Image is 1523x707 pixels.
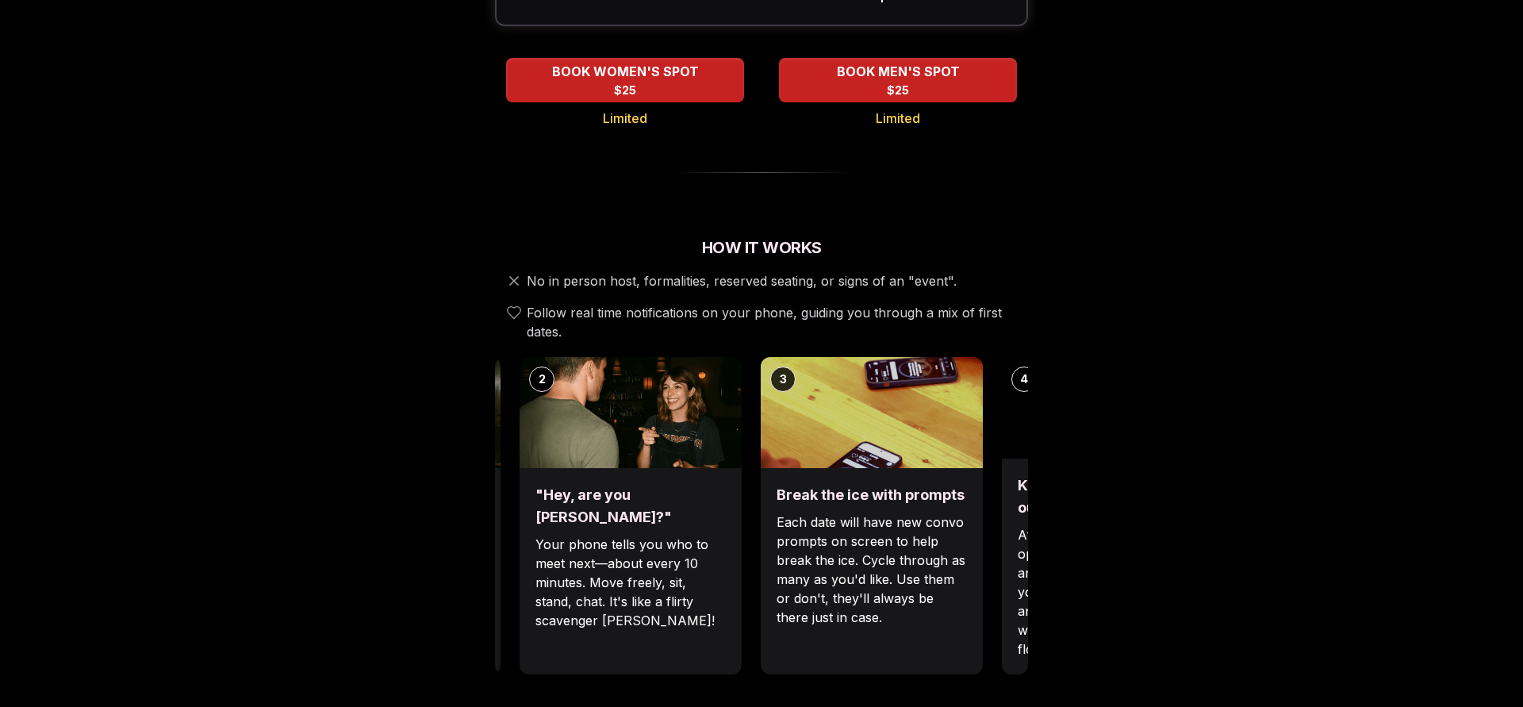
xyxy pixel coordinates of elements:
div: 3 [770,367,796,392]
img: Break the ice with prompts [761,357,983,468]
span: Follow real time notifications on your phone, guiding you through a mix of first dates. [527,303,1022,341]
h2: How It Works [495,236,1028,259]
p: Your phone tells you who to meet next—about every 10 minutes. Move freely, sit, stand, chat. It's... [535,535,726,630]
div: 2 [529,367,554,392]
span: $25 [614,83,636,98]
img: Keep track of who stood out [1002,357,1224,459]
h3: Break the ice with prompts [777,484,967,506]
p: Each date will have new convo prompts on screen to help break the ice. Cycle through as many as y... [777,513,967,627]
p: After each date, you'll have the option to jot down quick notes and first impressions. Just for y... [1018,525,1208,659]
span: BOOK WOMEN'S SPOT [549,62,702,81]
span: Limited [603,109,647,128]
button: BOOK WOMEN'S SPOT - Limited [506,58,744,102]
div: 4 [1011,367,1037,392]
span: BOOK MEN'S SPOT [834,62,963,81]
h3: "Hey, are you [PERSON_NAME]?" [535,484,726,528]
span: Limited [876,109,920,128]
button: BOOK MEN'S SPOT - Limited [779,58,1017,102]
h3: Keep track of who stood out [1018,475,1208,519]
img: "Hey, are you Max?" [520,357,742,468]
span: $25 [887,83,909,98]
span: No in person host, formalities, reserved seating, or signs of an "event". [527,271,957,290]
